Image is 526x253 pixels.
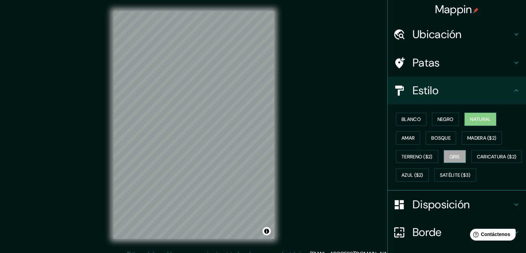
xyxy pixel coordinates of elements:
[388,218,526,246] div: Borde
[450,154,460,160] font: Gris
[437,116,454,122] font: Negro
[396,131,420,145] button: Amar
[396,168,429,182] button: Azul ($2)
[477,154,517,160] font: Caricatura ($2)
[471,150,522,163] button: Caricatura ($2)
[432,113,459,126] button: Negro
[262,227,271,235] button: Activar o desactivar atribución
[413,225,442,239] font: Borde
[462,131,502,145] button: Madera ($2)
[440,172,471,178] font: Satélite ($3)
[402,135,415,141] font: Amar
[402,116,421,122] font: Blanco
[413,55,440,70] font: Patas
[396,150,438,163] button: Terreno ($2)
[464,226,518,245] iframe: Lanzador de widgets de ayuda
[402,172,423,178] font: Azul ($2)
[413,197,470,212] font: Disposición
[402,154,433,160] font: Terreno ($2)
[113,11,274,239] canvas: Mapa
[464,113,496,126] button: Natural
[473,8,479,13] img: pin-icon.png
[431,135,451,141] font: Bosque
[444,150,466,163] button: Gris
[426,131,456,145] button: Bosque
[435,2,472,17] font: Mappin
[467,135,496,141] font: Madera ($2)
[413,83,439,98] font: Estilo
[470,116,491,122] font: Natural
[388,77,526,104] div: Estilo
[413,27,462,42] font: Ubicación
[396,113,426,126] button: Blanco
[434,168,476,182] button: Satélite ($3)
[388,20,526,48] div: Ubicación
[388,49,526,77] div: Patas
[388,191,526,218] div: Disposición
